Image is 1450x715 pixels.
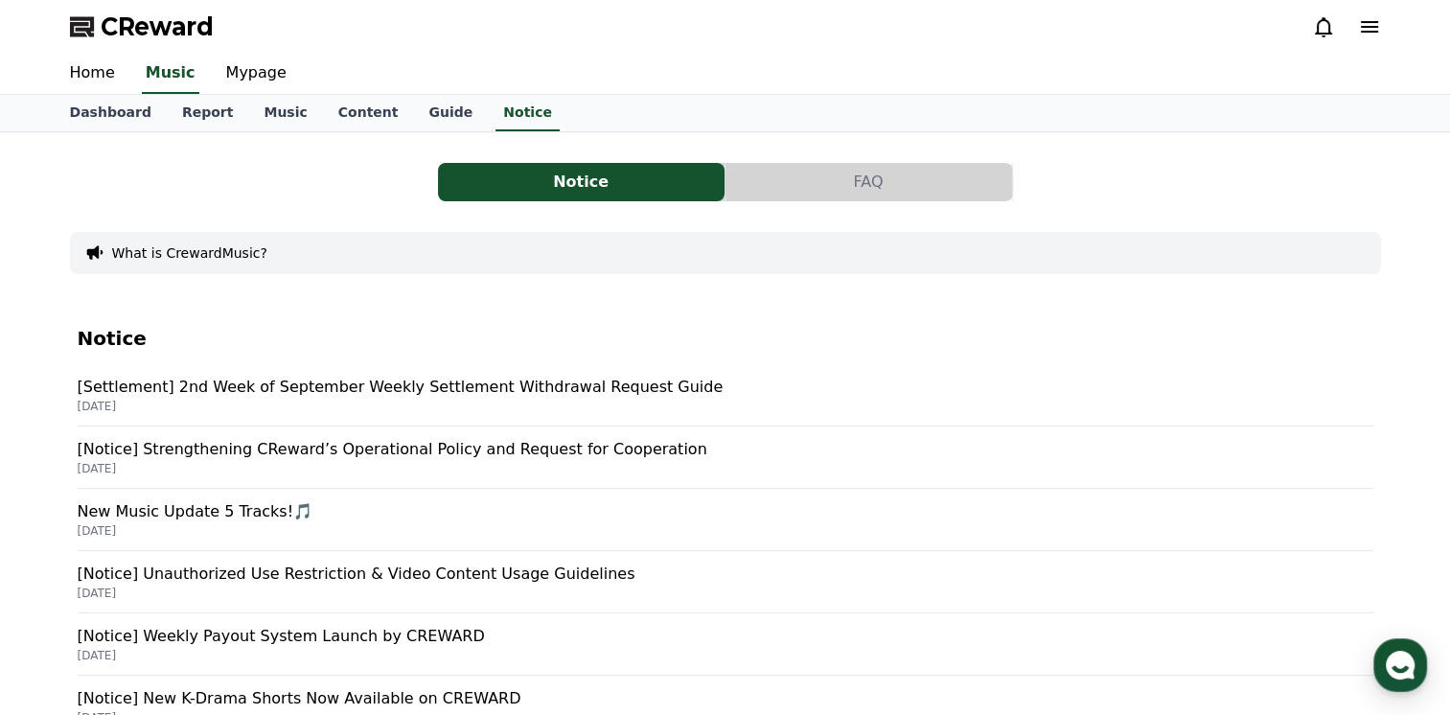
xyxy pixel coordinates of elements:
p: [Notice] Unauthorized Use Restriction & Video Content Usage Guidelines [78,563,1373,586]
a: Report [167,95,249,131]
a: [Notice] Weekly Payout System Launch by CREWARD [DATE] [78,613,1373,676]
span: Settings [284,585,331,600]
a: Home [55,54,130,94]
button: FAQ [725,163,1012,201]
button: Notice [438,163,725,201]
p: [Settlement] 2nd Week of September Weekly Settlement Withdrawal Request Guide [78,376,1373,399]
a: Guide [413,95,488,131]
a: Content [323,95,414,131]
a: [Notice] Strengthening CReward’s Operational Policy and Request for Cooperation [DATE] [78,427,1373,489]
p: [DATE] [78,648,1373,663]
p: [DATE] [78,586,1373,601]
span: Home [49,585,82,600]
p: New Music Update 5 Tracks!🎵 [78,500,1373,523]
a: CReward [70,12,214,42]
a: New Music Update 5 Tracks!🎵 [DATE] [78,489,1373,551]
p: [DATE] [78,523,1373,539]
a: Home [6,556,127,604]
a: Dashboard [55,95,167,131]
span: Messages [159,586,216,601]
p: [Notice] Weekly Payout System Launch by CREWARD [78,625,1373,648]
p: [Notice] New K-Drama Shorts Now Available on CREWARD [78,687,1373,710]
h4: Notice [78,328,1373,349]
a: Messages [127,556,247,604]
p: [Notice] Strengthening CReward’s Operational Policy and Request for Cooperation [78,438,1373,461]
a: Music [248,95,322,131]
a: Notice [495,95,560,131]
a: Mypage [211,54,302,94]
a: [Settlement] 2nd Week of September Weekly Settlement Withdrawal Request Guide [DATE] [78,364,1373,427]
a: Settings [247,556,368,604]
p: [DATE] [78,399,1373,414]
button: What is CrewardMusic? [112,243,267,263]
a: FAQ [725,163,1013,201]
a: Music [142,54,199,94]
a: [Notice] Unauthorized Use Restriction & Video Content Usage Guidelines [DATE] [78,551,1373,613]
p: [DATE] [78,461,1373,476]
span: CReward [101,12,214,42]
